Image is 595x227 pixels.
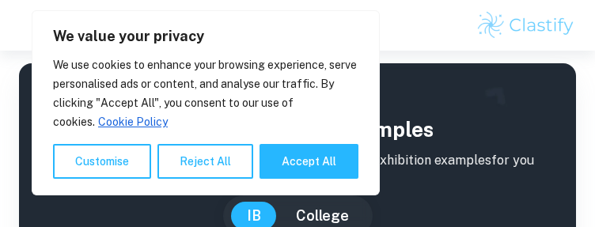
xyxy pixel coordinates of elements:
[476,9,576,41] img: Clastify logo
[157,144,253,179] button: Reject All
[260,144,358,179] button: Accept All
[53,55,358,131] p: We use cookies to enhance your browsing experience, serve personalised ads or content, and analys...
[53,27,358,46] p: We value your privacy
[97,115,169,129] a: Cookie Policy
[32,10,380,195] div: We value your privacy
[53,144,151,179] button: Customise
